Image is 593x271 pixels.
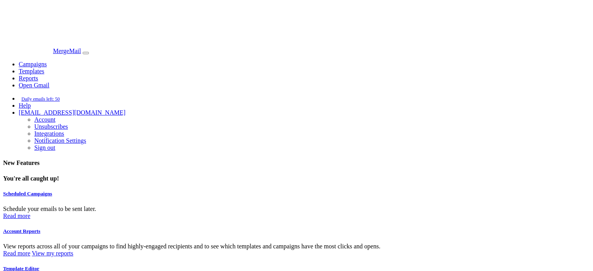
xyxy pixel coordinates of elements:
[32,250,73,257] a: View my reports
[19,116,590,151] div: [EMAIL_ADDRESS][DOMAIN_NAME]
[19,94,62,104] span: Daily emails left: 50
[19,61,47,67] a: Campaigns
[19,95,62,102] a: Daily emails left: 50
[19,102,31,109] a: Help
[19,75,38,81] a: Reports
[3,175,59,182] strong: You're all caught up!
[3,250,30,257] a: Read more
[3,243,590,250] div: View reports across all of your campaigns to find highly-engaged recipients and to see which temp...
[83,52,89,54] button: Toggle navigation
[3,3,53,53] img: MergeMail logo
[34,123,68,130] a: Unsubscribes
[34,130,64,137] a: Integrations
[19,68,44,74] a: Templates
[19,82,50,89] a: Open Gmail
[3,159,590,166] h4: New Features
[3,205,590,213] div: Schedule your emails to be sent later.
[3,48,81,54] a: MergeMail
[34,144,55,151] a: Sign out
[19,109,126,116] a: [EMAIL_ADDRESS][DOMAIN_NAME]
[3,191,52,197] a: Scheduled Campaigns
[3,228,40,234] a: Account Reports
[3,213,30,219] a: Read more
[34,137,86,144] a: Notification Settings
[34,116,55,123] a: Account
